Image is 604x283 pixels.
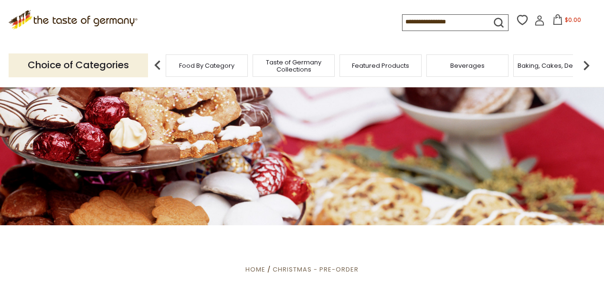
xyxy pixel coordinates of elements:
a: Taste of Germany Collections [255,59,332,73]
a: Home [245,265,265,274]
img: next arrow [577,56,596,75]
a: Featured Products [352,62,409,69]
span: $0.00 [565,16,581,24]
a: Food By Category [179,62,234,69]
a: Christmas - PRE-ORDER [273,265,359,274]
button: $0.00 [547,14,587,29]
a: Baking, Cakes, Desserts [518,62,592,69]
p: Choice of Categories [9,53,148,77]
a: Beverages [450,62,485,69]
img: previous arrow [148,56,167,75]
